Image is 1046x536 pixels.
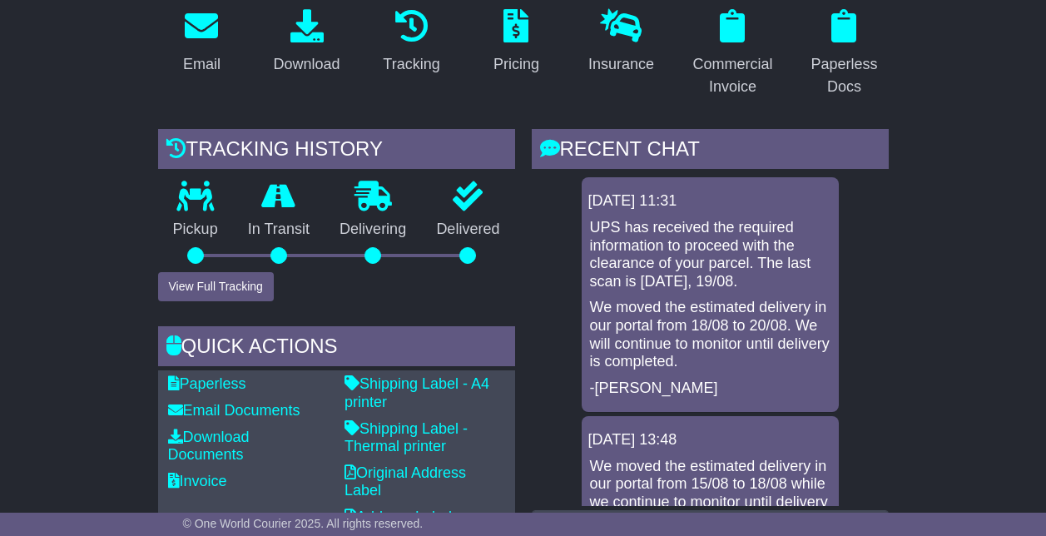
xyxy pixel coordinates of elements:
[183,53,221,76] div: Email
[493,53,539,76] div: Pricing
[273,53,340,76] div: Download
[233,221,325,239] p: In Transit
[158,326,515,371] div: Quick Actions
[345,509,452,525] a: Address Label
[168,473,227,489] a: Invoice
[692,53,772,98] div: Commercial Invoice
[590,299,830,370] p: We moved the estimated delivery in our portal from 18/08 to 20/08. We will continue to monitor un...
[168,402,300,419] a: Email Documents
[588,192,832,211] div: [DATE] 11:31
[588,53,654,76] div: Insurance
[158,272,274,301] button: View Full Tracking
[372,3,450,82] a: Tracking
[590,458,830,529] p: We moved the estimated delivery in our portal from 15/08 to 18/08 while we continue to monitor un...
[345,420,468,455] a: Shipping Label - Thermal printer
[682,3,783,104] a: Commercial Invoice
[483,3,550,82] a: Pricing
[590,380,830,398] p: -[PERSON_NAME]
[158,129,515,174] div: Tracking history
[588,431,832,449] div: [DATE] 13:48
[345,375,489,410] a: Shipping Label - A4 printer
[172,3,231,82] a: Email
[325,221,421,239] p: Delivering
[183,517,424,530] span: © One World Courier 2025. All rights reserved.
[590,219,830,290] p: UPS has received the required information to proceed with the clearance of your parcel. The last ...
[383,53,439,76] div: Tracking
[262,3,350,82] a: Download
[158,221,233,239] p: Pickup
[168,429,250,464] a: Download Documents
[578,3,665,82] a: Insurance
[345,464,466,499] a: Original Address Label
[168,375,246,392] a: Paperless
[800,3,888,104] a: Paperless Docs
[532,129,889,174] div: RECENT CHAT
[421,221,514,239] p: Delivered
[811,53,877,98] div: Paperless Docs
